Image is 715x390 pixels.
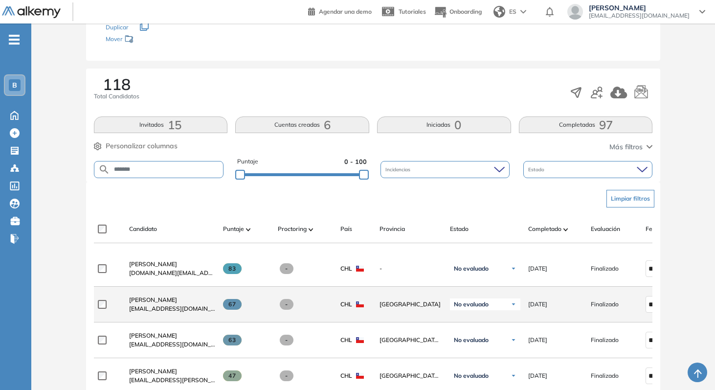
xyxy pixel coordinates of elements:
img: [missing "en.ARROW_ALT" translation] [246,228,251,231]
a: [PERSON_NAME] [129,331,215,340]
img: [missing "en.ARROW_ALT" translation] [563,228,568,231]
span: [EMAIL_ADDRESS][DOMAIN_NAME] [129,340,215,349]
span: - [280,370,294,381]
span: Personalizar columnas [106,141,178,151]
span: País [340,225,352,233]
span: No evaluado [454,300,489,308]
span: - [280,263,294,274]
span: CHL [340,371,352,380]
span: B [12,81,17,89]
img: [missing "en.ARROW_ALT" translation] [309,228,313,231]
img: Ícono de flecha [511,337,516,343]
button: Onboarding [434,1,482,23]
span: - [280,335,294,345]
button: Invitados15 [94,116,228,133]
button: Completadas97 [519,116,653,133]
span: ES [509,7,516,16]
span: 67 [223,299,242,310]
img: Ícono de flecha [511,301,516,307]
span: Provincia [380,225,405,233]
span: [PERSON_NAME] [129,367,177,375]
img: SEARCH_ALT [98,163,110,176]
img: CHL [356,266,364,272]
span: Completado [528,225,561,233]
span: [EMAIL_ADDRESS][DOMAIN_NAME] [589,12,690,20]
span: [PERSON_NAME] [589,4,690,12]
iframe: Chat Widget [539,276,715,390]
span: No evaluado [454,265,489,273]
span: Onboarding [449,8,482,15]
span: Total Candidatos [94,92,139,101]
span: [DATE] [528,371,547,380]
span: Más filtros [609,142,643,152]
div: Widget de chat [539,276,715,390]
div: Mover [106,31,203,49]
span: Incidencias [385,166,412,173]
button: Más filtros [609,142,652,152]
span: Agendar una demo [319,8,372,15]
div: Estado [523,161,652,178]
img: Logo [2,6,61,19]
img: CHL [356,301,364,307]
span: - [380,264,442,273]
img: Ícono de flecha [511,266,516,272]
span: Evaluación [591,225,620,233]
span: Finalizado [591,264,619,273]
span: CHL [340,264,352,273]
span: [PERSON_NAME] [129,332,177,339]
span: Estado [450,225,469,233]
span: [EMAIL_ADDRESS][DOMAIN_NAME] [129,304,215,313]
span: - [280,299,294,310]
a: Agendar una demo [308,5,372,17]
span: 83 [223,263,242,274]
span: 0 - 100 [344,157,367,166]
span: 118 [103,76,131,92]
span: [DATE] [528,300,547,309]
span: No evaluado [454,336,489,344]
span: CHL [340,336,352,344]
button: Limpiar filtros [606,190,654,207]
span: CHL [340,300,352,309]
span: Duplicar [106,23,128,31]
img: CHL [356,373,364,379]
span: Puntaje [223,225,244,233]
a: [PERSON_NAME] [129,367,215,376]
span: [EMAIL_ADDRESS][PERSON_NAME][DOMAIN_NAME] [129,376,215,385]
span: Fecha límite [646,225,679,233]
span: Estado [528,166,546,173]
img: Ícono de flecha [511,373,516,379]
span: [PERSON_NAME] [129,296,177,303]
span: [GEOGRAPHIC_DATA][PERSON_NAME] [380,336,442,344]
span: [DATE] [528,336,547,344]
span: [DATE] [528,264,547,273]
span: [GEOGRAPHIC_DATA] [380,300,442,309]
button: Personalizar columnas [94,141,178,151]
span: [DOMAIN_NAME][EMAIL_ADDRESS][DOMAIN_NAME] [129,269,215,277]
span: Puntaje [237,157,258,166]
img: world [493,6,505,18]
a: [PERSON_NAME] [129,260,215,269]
span: [PERSON_NAME] [129,260,177,268]
a: [PERSON_NAME] [129,296,215,304]
span: No evaluado [454,372,489,380]
div: Incidencias [380,161,510,178]
button: Cuentas creadas6 [235,116,369,133]
span: 47 [223,370,242,381]
span: Proctoring [278,225,307,233]
button: Iniciadas0 [377,116,511,133]
img: CHL [356,337,364,343]
span: [GEOGRAPHIC_DATA][PERSON_NAME] [380,371,442,380]
i: - [9,39,20,41]
span: Tutoriales [399,8,426,15]
img: arrow [520,10,526,14]
span: Candidato [129,225,157,233]
span: 63 [223,335,242,345]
